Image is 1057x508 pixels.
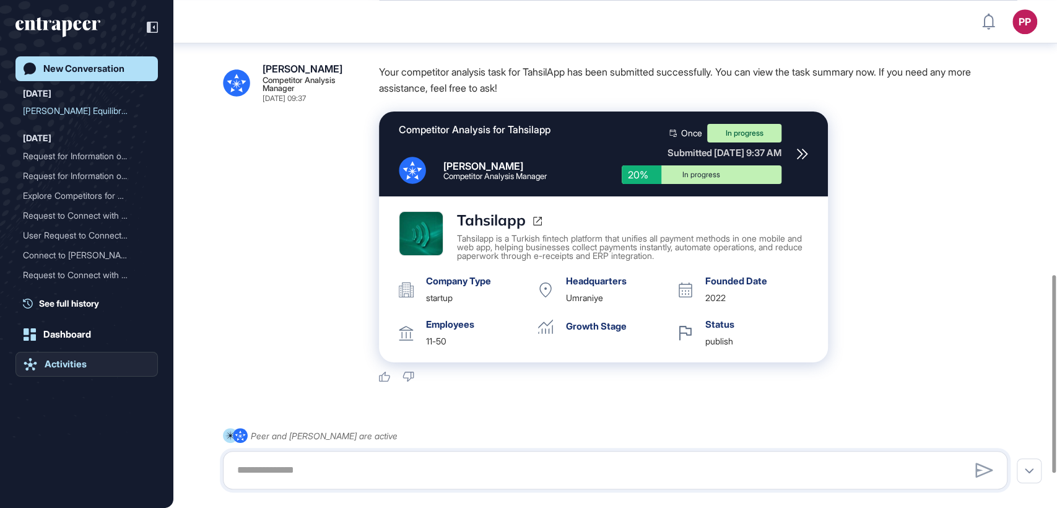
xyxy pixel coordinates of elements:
[681,129,702,138] span: Once
[23,265,141,285] div: Request to Connect with N...
[426,319,474,331] div: Employees
[23,101,141,121] div: [PERSON_NAME] Equilibrium or [PERSON_NAME] ...
[23,206,141,226] div: Request to Connect with N...
[23,206,150,226] div: Request to Connect with Nash
[39,297,99,310] span: See full history
[43,63,124,74] div: New Conversation
[631,171,772,178] div: In progress
[23,226,141,245] div: User Request to Connect w...
[263,64,342,74] div: [PERSON_NAME]
[705,319,734,331] div: Status
[23,146,141,166] div: Request for Information o...
[23,285,150,305] div: Request to Connect with Nash
[399,212,443,255] img: Tahsilapp
[23,245,150,265] div: Connect to Nash
[707,124,781,142] div: In progress
[565,321,626,333] div: Growth Stage
[251,428,398,444] div: Peer and [PERSON_NAME] are active
[705,276,767,287] div: Founded Date
[379,64,1017,96] p: Your competitor analysis task for TahsilApp has been submitted successfully. You can view the tas...
[705,336,733,348] div: publish
[263,76,359,92] div: Competitor Analysis Manager
[23,226,150,245] div: User Request to Connect with Nash
[23,166,141,186] div: Request for Information o...
[15,56,158,81] a: New Conversation
[15,17,100,37] div: entrapeer-logo
[426,336,446,348] div: 11-50
[443,160,547,172] div: [PERSON_NAME]
[457,211,542,229] div: Tahsilapp
[457,234,808,260] div: Tahsilapp is a Turkish fintech platform that unifies all payment methods in one mobile and web ap...
[43,329,91,340] div: Dashboard
[565,276,626,287] div: Headquarters
[263,95,306,102] div: [DATE] 09:37
[45,359,87,370] div: Activities
[443,172,547,180] div: Competitor Analysis Manager
[622,147,781,159] div: Submitted [DATE] 9:37 AM
[23,86,51,101] div: [DATE]
[23,166,150,186] div: Request for Information on Nash
[23,265,150,285] div: Request to Connect with Nash
[23,186,141,206] div: Explore Competitors for T...
[23,131,51,146] div: [DATE]
[565,292,602,304] div: Umraniye
[23,285,141,305] div: Request to Connect with N...
[23,101,150,121] div: Nash Equilibrium or John Nash Inquiry
[23,297,158,310] a: See full history
[15,322,158,347] a: Dashboard
[1012,9,1037,34] button: PP
[23,245,141,265] div: Connect to [PERSON_NAME]
[23,186,150,206] div: Explore Competitors for Tahsildar.com.tr
[426,292,453,304] div: startup
[399,124,550,136] div: Competitor Analysis for Tahsilapp
[23,146,150,166] div: Request for Information on Nash
[622,165,662,184] div: 20%
[426,276,491,287] div: Company Type
[705,292,726,304] div: 2022
[15,352,158,377] a: Activities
